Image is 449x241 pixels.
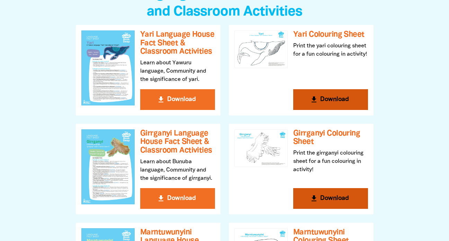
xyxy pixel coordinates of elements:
[147,6,302,18] span: and Classroom Activities
[310,95,318,104] i: get_app
[140,89,215,110] button: get_app Download
[234,129,288,167] img: Girrganyi Colouring Sheet
[293,89,368,110] button: get_app Download
[293,188,368,209] button: get_app Download
[157,95,165,104] i: get_app
[310,194,318,203] i: get_app
[140,30,215,56] h3: Yari Language House Fact Sheet & Classroom Activities
[157,194,165,203] i: get_app
[234,30,288,68] img: Yari Colouring Sheet
[81,30,135,105] img: Yari Language House Fact Sheet & Classroom Activities
[140,188,215,209] button: get_app Download
[293,30,368,39] h3: Yari Colouring Sheet
[140,129,215,155] h3: Girrganyi Language House Fact Sheet & Classroom Activities
[293,129,368,146] h3: Girrganyi Colouring Sheet
[81,129,135,204] img: Girrganyi Language House Fact Sheet & Classroom Activities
